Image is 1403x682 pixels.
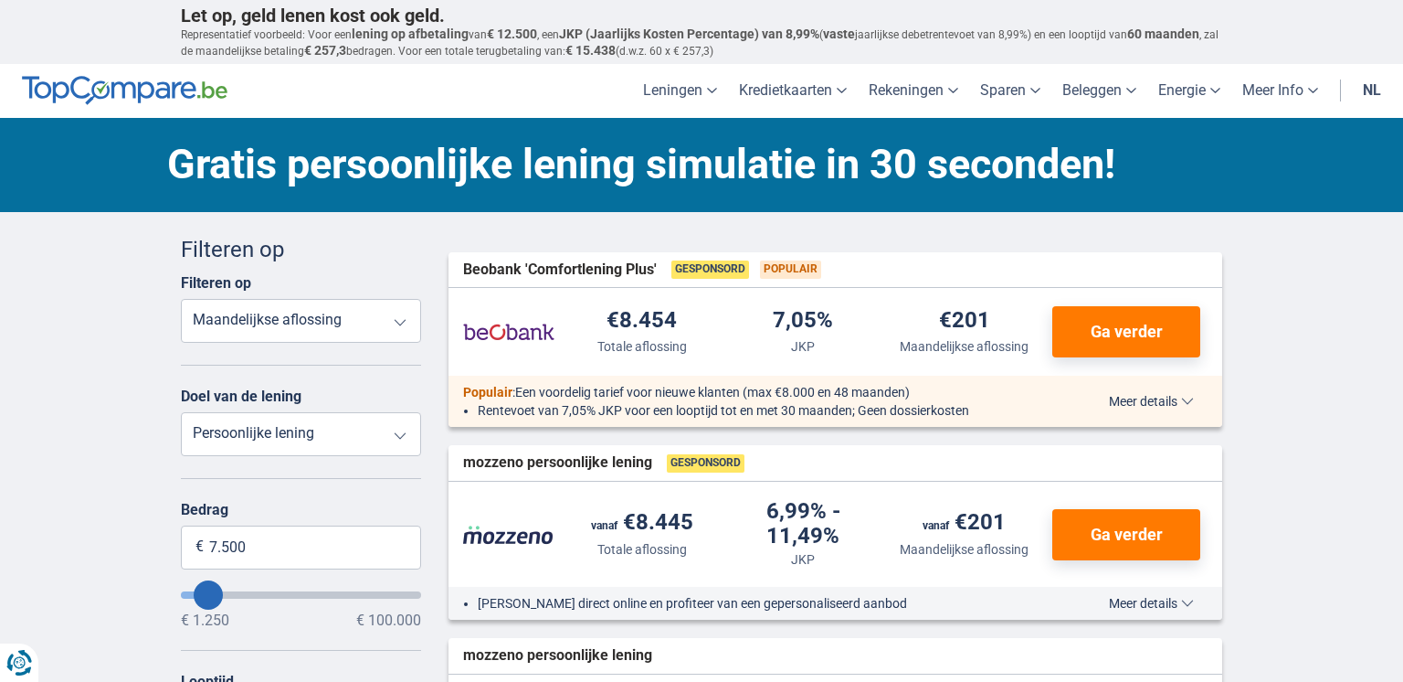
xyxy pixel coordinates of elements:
[195,537,204,558] span: €
[900,540,1029,559] div: Maandelijkse aflossing
[1091,527,1163,543] span: Ga verder
[463,645,652,666] span: mozzeno persoonlijke lening
[181,591,421,599] input: wantToBorrow
[773,309,833,334] div: 7,05%
[1091,324,1163,340] span: Ga verder
[181,501,421,518] label: Bedrag
[487,27,537,41] span: € 12.500
[463,453,652,474] span: mozzeno persoonlijke lening
[22,76,227,105] img: TopCompare
[478,594,1041,613] li: [PERSON_NAME] direct online en profiteer van een gepersonaliseerd aanbod
[181,613,229,628] span: € 1.250
[939,309,990,334] div: €201
[632,64,728,118] a: Leningen
[181,27,1222,59] p: Representatief voorbeeld: Voor een van , een ( jaarlijkse debetrentevoet van 8,99%) en een loopti...
[448,383,1056,401] div: :
[181,388,301,405] label: Doel van de lening
[728,64,858,118] a: Kredietkaarten
[352,27,469,41] span: lening op afbetaling
[559,27,819,41] span: JKP (Jaarlijks Kosten Percentage) van 8,99%
[515,385,910,400] span: Een voordelig tarief voor nieuwe klanten (max €8.000 en 48 maanden)
[597,337,687,356] div: Totale aflossing
[463,260,657,281] span: Beobank 'Comfortlening Plus'
[181,234,421,265] div: Filteren op
[463,309,554,355] img: product.pl.alt Beobank
[304,43,346,58] span: € 257,3
[591,511,693,537] div: €8.445
[1147,64,1231,118] a: Energie
[607,309,677,334] div: €8.454
[565,43,616,58] span: € 15.438
[1231,64,1329,118] a: Meer Info
[900,337,1029,356] div: Maandelijkse aflossing
[1051,64,1147,118] a: Beleggen
[1095,596,1208,611] button: Meer details
[463,525,554,545] img: product.pl.alt Mozzeno
[760,261,821,279] span: Populair
[181,5,1222,27] p: Let op, geld lenen kost ook geld.
[1109,597,1194,610] span: Meer details
[1109,395,1194,408] span: Meer details
[671,261,749,279] span: Gesponsord
[356,613,421,628] span: € 100.000
[823,27,855,41] span: vaste
[1352,64,1392,118] a: nl
[1052,306,1200,357] button: Ga verder
[463,385,512,400] span: Populair
[181,274,251,292] label: Filteren op
[730,500,877,547] div: 6,99%
[791,337,815,356] div: JKP
[969,64,1051,118] a: Sparen
[167,136,1222,193] h1: Gratis persoonlijke lening simulatie in 30 seconden!
[597,540,687,559] div: Totale aflossing
[667,454,744,473] span: Gesponsord
[1052,509,1200,560] button: Ga verder
[858,64,969,118] a: Rekeningen
[1095,394,1208,409] button: Meer details
[923,511,1006,537] div: €201
[1127,27,1199,41] span: 60 maanden
[478,401,1041,420] li: Rentevoet van 7,05% JKP voor een looptijd tot en met 30 maanden; Geen dossierkosten
[791,550,815,569] div: JKP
